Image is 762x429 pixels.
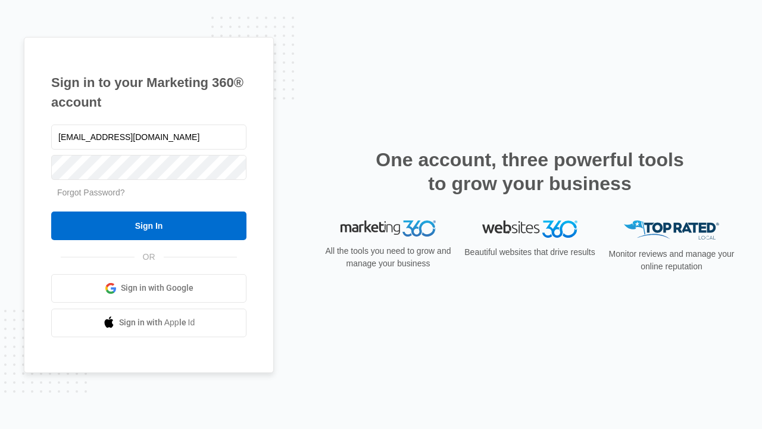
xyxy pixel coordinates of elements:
[51,309,246,337] a: Sign in with Apple Id
[135,251,164,263] span: OR
[51,212,246,240] input: Sign In
[624,220,719,240] img: Top Rated Local
[51,125,246,150] input: Email
[372,148,688,195] h2: One account, three powerful tools to grow your business
[119,316,195,329] span: Sign in with Apple Id
[482,220,577,238] img: Websites 360
[51,73,246,112] h1: Sign in to your Marketing 360® account
[463,246,597,259] p: Beautiful websites that drive results
[57,188,125,197] a: Forgot Password?
[605,248,738,273] p: Monitor reviews and manage your online reputation
[341,220,436,237] img: Marketing 360
[321,245,455,270] p: All the tools you need to grow and manage your business
[51,274,246,303] a: Sign in with Google
[121,282,193,294] span: Sign in with Google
